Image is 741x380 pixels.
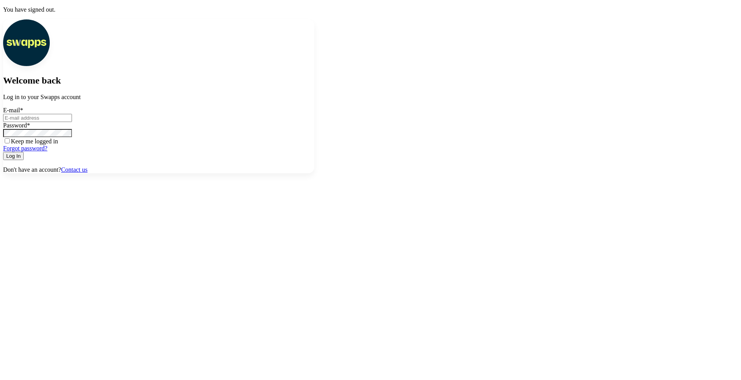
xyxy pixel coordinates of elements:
p: Log in to your Swapps account [3,94,314,101]
input: E-mail address [3,114,72,122]
label: Password [3,122,30,129]
input: Keep me logged in [5,138,10,143]
label: Keep me logged in [3,138,58,145]
img: Swapps logo [3,19,50,66]
p: You have signed out. [3,6,738,13]
h2: Welcome back [3,75,314,86]
label: E-mail [3,107,23,113]
a: Contact us [61,166,88,173]
p: Don't have an account? [3,166,314,173]
button: Log In [3,152,24,160]
a: Forgot password? [3,145,47,152]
